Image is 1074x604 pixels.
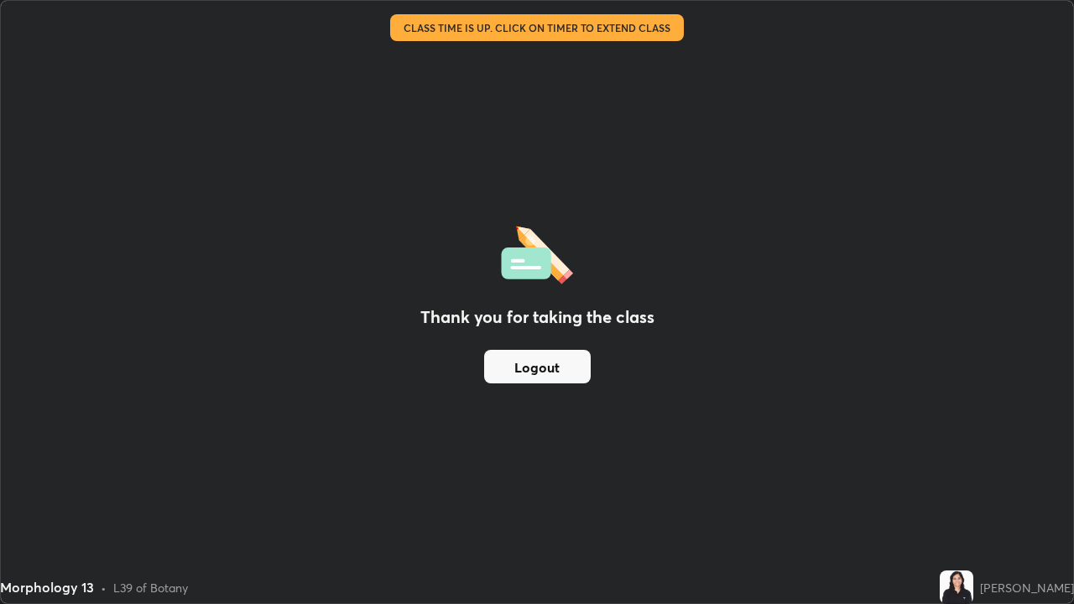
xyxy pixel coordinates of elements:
[484,350,591,383] button: Logout
[980,579,1074,596] div: [PERSON_NAME]
[501,221,573,284] img: offlineFeedback.1438e8b3.svg
[420,305,654,330] h2: Thank you for taking the class
[101,579,107,596] div: •
[113,579,188,596] div: L39 of Botany
[940,570,973,604] img: a504949d96944ad79a7d84c32bb092ae.jpg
